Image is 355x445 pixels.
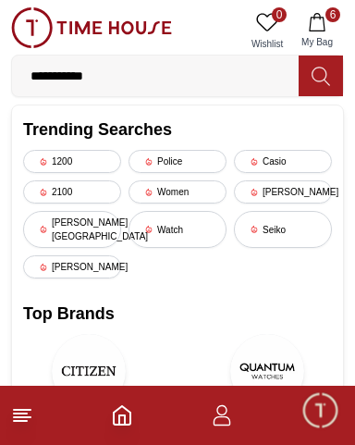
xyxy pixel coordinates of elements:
[23,334,155,434] a: CITIZENCITIZEN
[300,390,341,431] div: Chat Widget
[129,211,226,248] div: Watch
[234,211,332,248] div: Seiko
[23,117,332,142] h2: Trending Searches
[23,301,332,327] h2: Top Brands
[234,150,332,173] div: Casio
[244,7,290,55] a: 0Wishlist
[294,35,340,49] span: My Bag
[23,180,121,204] div: 2100
[244,37,290,51] span: Wishlist
[23,150,121,173] div: 1200
[202,334,334,434] a: QuantumQuantum
[52,334,126,408] img: CITIZEN
[23,211,121,248] div: [PERSON_NAME][GEOGRAPHIC_DATA]
[325,7,340,22] span: 6
[23,255,121,278] div: [PERSON_NAME]
[129,180,226,204] div: Women
[290,7,344,55] button: 6My Bag
[234,180,332,204] div: [PERSON_NAME]
[272,7,287,22] span: 0
[11,7,172,48] img: ...
[230,334,304,408] img: Quantum
[129,150,226,173] div: Police
[111,404,133,426] a: Home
